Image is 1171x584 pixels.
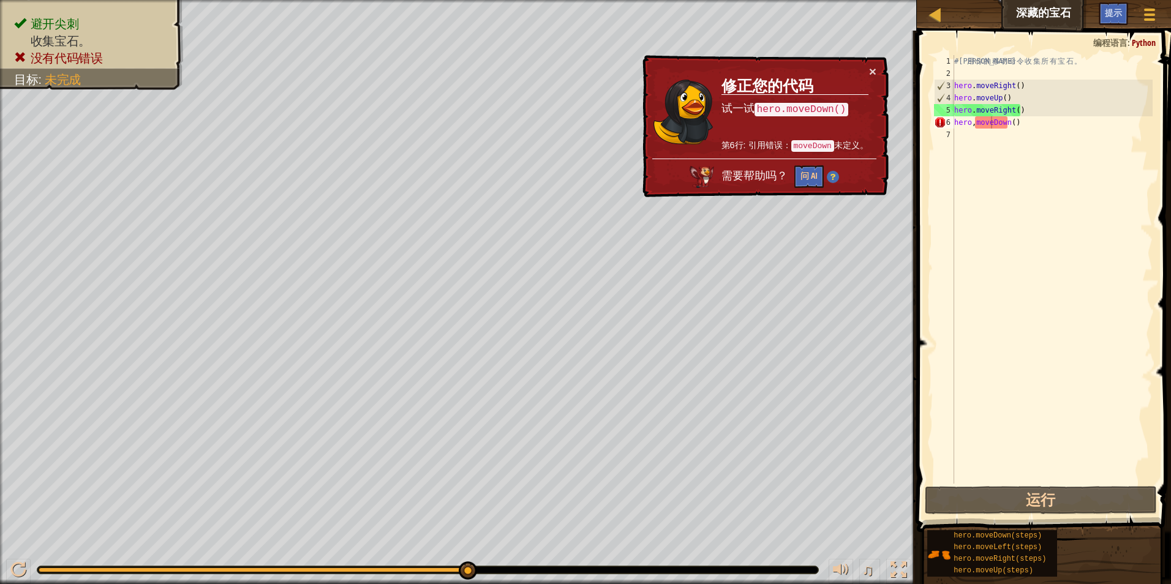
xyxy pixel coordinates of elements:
[954,543,1042,552] span: hero.moveLeft(steps)
[6,559,31,584] button: Ctrl + P: Play
[1134,2,1165,31] button: 显示游戏菜单
[1132,37,1156,48] span: Python
[886,559,911,584] button: 切换全屏
[954,566,1033,575] span: hero.moveUp(steps)
[934,129,954,141] div: 7
[934,55,954,67] div: 1
[755,103,849,117] code: hero.moveDown()
[721,170,790,182] span: 需要帮助吗？
[859,559,880,584] button: ♫
[934,116,954,129] div: 6
[721,101,868,118] p: 试一试
[935,80,954,92] div: 3
[38,73,45,86] span: :
[689,165,714,188] img: AI
[652,78,714,145] img: duck_omarn.png
[14,50,170,67] li: 没有代码错误
[934,67,954,80] div: 2
[1128,37,1132,48] span: :
[862,561,874,579] span: ♫
[14,15,170,32] li: 避开尖刺
[31,17,78,31] span: 避开尖刺
[927,543,951,566] img: portrait.png
[14,32,170,50] li: 收集宝石。
[791,140,834,152] code: moveDown
[925,486,1158,514] button: 运行
[721,138,868,152] p: 第6行: 引用错误： 未定义。
[954,531,1042,540] span: hero.moveDown(steps)
[1105,7,1122,18] span: 提示
[869,66,876,78] button: ×
[826,171,838,183] img: Hint
[721,78,868,95] h3: 修正您的代码
[45,73,81,86] span: 未完成
[954,555,1046,563] span: hero.moveRight(steps)
[31,51,103,65] span: 没有代码错误
[1093,37,1128,48] span: 编程语言
[31,34,91,48] span: 收集宝石。
[794,166,823,189] button: 问 AI
[14,73,38,86] span: 目标
[935,92,954,104] div: 4
[934,104,954,116] div: 5
[829,559,853,584] button: 音量调节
